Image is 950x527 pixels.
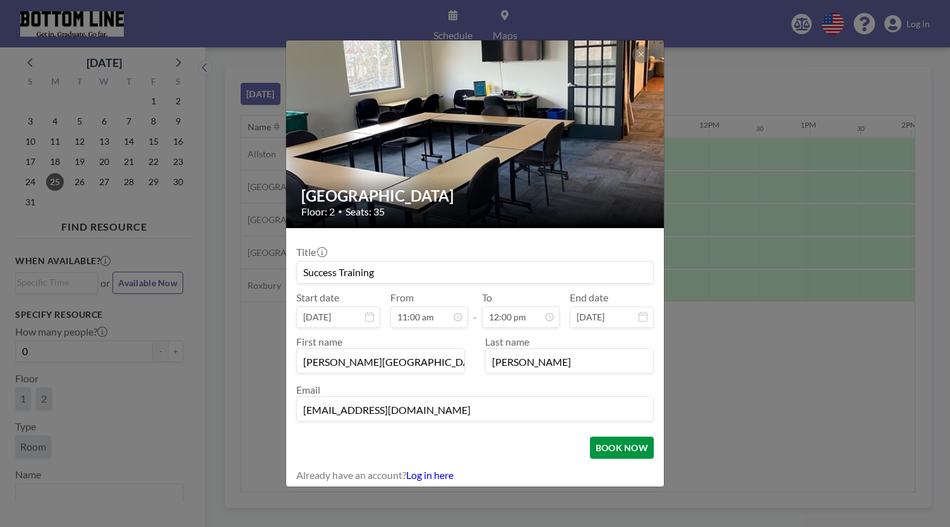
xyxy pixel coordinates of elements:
span: Seats: 35 [346,205,385,218]
button: BOOK NOW [590,437,654,459]
span: • [338,207,342,216]
input: Email [297,399,653,421]
input: First name [297,351,464,373]
label: To [482,291,492,304]
label: From [390,291,414,304]
a: Log in here [406,469,454,481]
label: Title [296,246,326,258]
label: Email [296,384,320,396]
h2: [GEOGRAPHIC_DATA] [301,186,650,205]
input: Guest reservation [297,262,653,283]
input: Last name [486,351,653,373]
label: End date [570,291,608,304]
label: First name [296,336,342,348]
span: Floor: 2 [301,205,335,218]
span: Already have an account? [296,469,406,482]
label: Last name [485,336,529,348]
span: - [473,296,477,324]
label: Start date [296,291,339,304]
